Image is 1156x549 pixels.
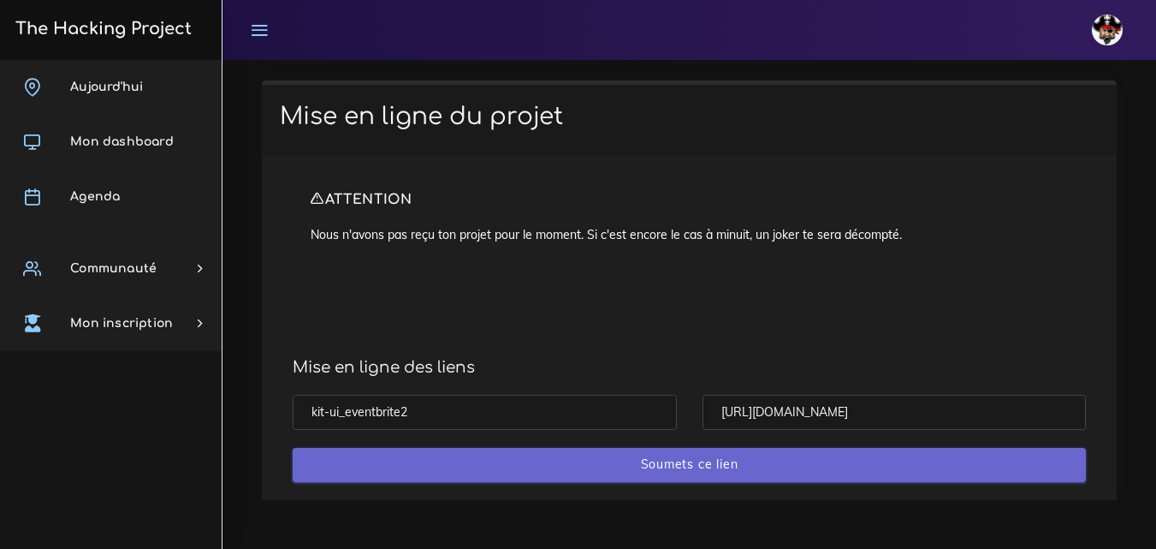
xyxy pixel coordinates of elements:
span: Agenda [70,190,120,203]
span: Mon inscription [70,317,173,330]
h4: Mise en ligne des liens [293,358,1086,377]
input: Soumets ce lien [293,448,1086,483]
h3: The Hacking Project [10,20,192,39]
span: Communauté [70,262,157,275]
input: Nom du lien [293,395,677,430]
span: Mon dashboard [70,135,174,148]
p: Nous n'avons pas reçu ton projet pour le moment. Si c'est encore le cas à minuit, un joker te ser... [311,226,1068,243]
span: Aujourd'hui [70,81,143,93]
h4: ATTENTION [311,192,1068,208]
input: URL du project [702,395,1087,430]
h1: Mise en ligne du projet [280,103,1099,132]
img: avatar [1092,15,1123,45]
